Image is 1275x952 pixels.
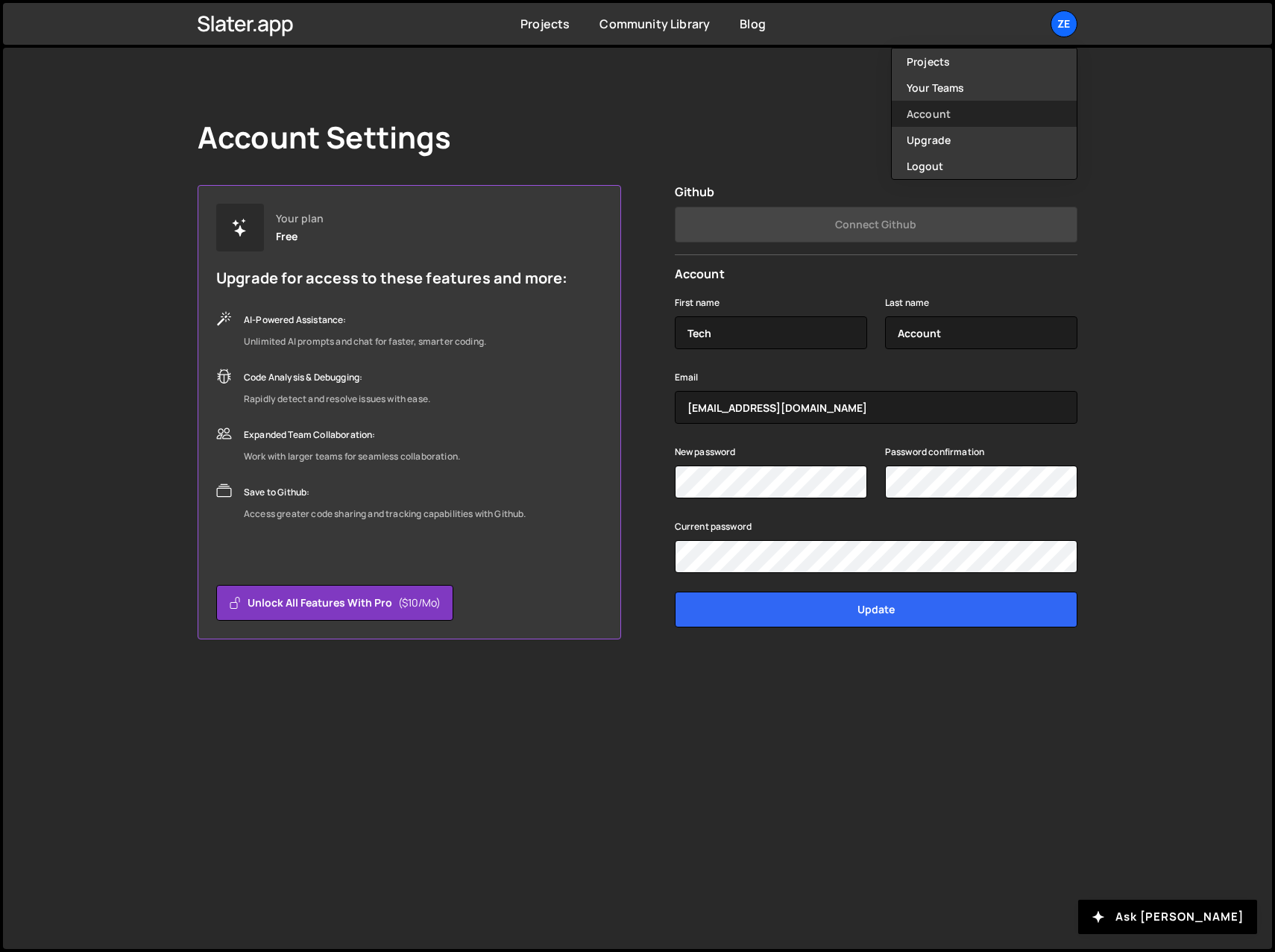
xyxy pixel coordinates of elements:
label: First name [675,295,720,310]
label: Password confirmation [885,445,984,460]
div: Code Analysis & Debugging: [244,369,430,386]
a: Upgrade [892,127,1077,153]
h2: Account [675,267,1077,281]
h1: Account Settings [198,119,452,155]
div: Free [276,231,298,242]
input: Update [675,592,1077,627]
div: Save to Github: [244,483,526,501]
div: Rapidly detect and resolve issues with ease. [244,390,430,408]
label: Last name [885,295,929,310]
a: Account [892,101,1077,127]
h2: Github [675,185,1077,199]
button: Connect Github [675,207,1077,242]
div: Expanded Team Collaboration: [244,426,460,444]
a: Ze [1051,10,1077,37]
a: Projects [892,48,1077,75]
label: Email [675,370,699,385]
div: AI-Powered Assistance: [244,311,486,329]
div: Access greater code sharing and tracking capabilities with Github. [244,505,526,523]
h5: Upgrade for access to these features and more: [216,269,567,287]
label: Current password [675,519,752,534]
a: Community Library [599,16,710,32]
button: Unlock all features with Pro($10/mo) [216,585,453,621]
span: ($10/mo) [398,595,441,610]
button: Logout [892,153,1077,179]
label: New password [675,445,736,460]
div: Work with larger teams for seamless collaboration. [244,448,460,466]
a: Projects [520,16,570,32]
a: Blog [740,16,766,32]
div: Unlimited AI prompts and chat for faster, smarter coding. [244,333,486,351]
div: Your plan [276,213,324,225]
a: Your Teams [892,75,1077,101]
button: Ask [PERSON_NAME] [1078,900,1257,934]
